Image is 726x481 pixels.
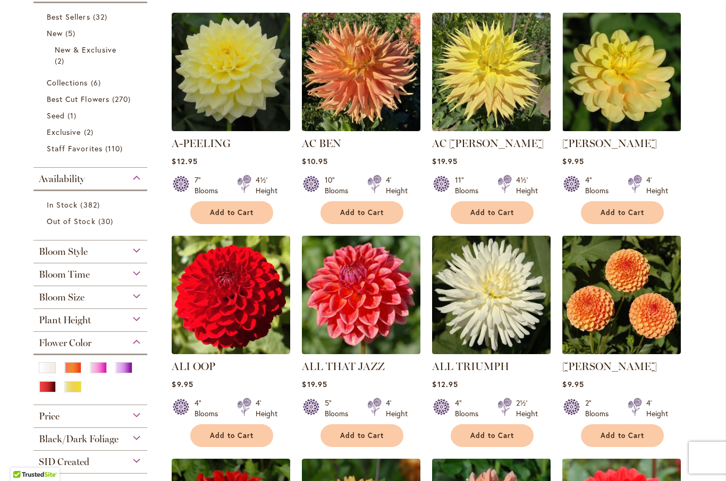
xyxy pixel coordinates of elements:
[581,201,664,224] button: Add to Cart
[98,216,116,227] span: 30
[67,110,79,121] span: 1
[455,175,485,196] div: 11" Blooms
[55,55,67,66] span: 2
[80,199,102,210] span: 382
[432,123,551,133] a: AC Jeri
[386,175,408,196] div: 4' Height
[302,13,420,131] img: AC BEN
[581,424,664,447] button: Add to Cart
[172,360,215,373] a: ALI OOP
[8,443,38,473] iframe: Launch Accessibility Center
[302,236,420,354] img: ALL THAT JAZZ
[47,78,88,88] span: Collections
[172,379,193,389] span: $9.95
[47,143,103,153] span: Staff Favorites
[470,431,514,440] span: Add to Cart
[562,379,584,389] span: $9.95
[432,13,551,131] img: AC Jeri
[302,137,341,150] a: AC BEN
[210,208,254,217] span: Add to Cart
[39,173,85,185] span: Availability
[325,175,354,196] div: 10" Blooms
[112,93,133,105] span: 270
[601,431,644,440] span: Add to Cart
[39,433,119,445] span: Black/Dark Foliage
[47,216,96,226] span: Out of Stock
[47,94,109,104] span: Best Cut Flowers
[39,456,89,468] span: SID Created
[455,398,485,419] div: 4" Blooms
[210,431,254,440] span: Add to Cart
[562,360,657,373] a: [PERSON_NAME]
[585,175,615,196] div: 4" Blooms
[47,77,137,88] a: Collections
[432,360,509,373] a: ALL TRIUMPH
[47,110,137,121] a: Seed
[256,175,277,196] div: 4½' Height
[47,216,137,227] a: Out of Stock 30
[516,398,538,419] div: 2½' Height
[55,45,116,55] span: New & Exclusive
[47,127,81,137] span: Exclusive
[340,208,384,217] span: Add to Cart
[172,236,290,354] img: ALI OOP
[93,11,110,22] span: 32
[646,398,668,419] div: 4' Height
[47,110,65,121] span: Seed
[195,398,224,419] div: 4" Blooms
[172,13,290,131] img: A-Peeling
[340,431,384,440] span: Add to Cart
[470,208,514,217] span: Add to Cart
[325,398,354,419] div: 5" Blooms
[172,123,290,133] a: A-Peeling
[47,28,137,39] a: New
[302,360,385,373] a: ALL THAT JAZZ
[562,346,681,356] a: AMBER QUEEN
[39,269,90,280] span: Bloom Time
[39,246,88,257] span: Bloom Style
[172,346,290,356] a: ALI OOP
[195,175,224,196] div: 7" Blooms
[47,126,137,138] a: Exclusive
[302,156,327,166] span: $10.95
[646,175,668,196] div: 4' Height
[562,123,681,133] a: AHOY MATEY
[47,11,137,22] a: Best Sellers
[562,13,681,131] img: AHOY MATEY
[39,291,85,303] span: Bloom Size
[39,410,60,422] span: Price
[562,137,657,150] a: [PERSON_NAME]
[320,201,403,224] button: Add to Cart
[55,44,129,66] a: New &amp; Exclusive
[84,126,96,138] span: 2
[432,346,551,356] a: ALL TRIUMPH
[47,199,137,210] a: In Stock 382
[432,137,544,150] a: AC [PERSON_NAME]
[47,143,137,154] a: Staff Favorites
[47,12,90,22] span: Best Sellers
[516,175,538,196] div: 4½' Height
[190,424,273,447] button: Add to Cart
[432,236,551,354] img: ALL TRIUMPH
[302,346,420,356] a: ALL THAT JAZZ
[47,28,63,38] span: New
[302,379,327,389] span: $19.95
[432,156,457,166] span: $19.95
[190,201,273,224] button: Add to Cart
[562,236,681,354] img: AMBER QUEEN
[172,156,197,166] span: $12.95
[172,137,231,150] a: A-PEELING
[91,77,104,88] span: 6
[47,200,78,210] span: In Stock
[302,123,420,133] a: AC BEN
[105,143,125,154] span: 110
[601,208,644,217] span: Add to Cart
[386,398,408,419] div: 4' Height
[47,93,137,105] a: Best Cut Flowers
[39,337,91,349] span: Flower Color
[585,398,615,419] div: 2" Blooms
[451,201,534,224] button: Add to Cart
[432,379,458,389] span: $12.95
[320,424,403,447] button: Add to Cart
[39,314,91,326] span: Plant Height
